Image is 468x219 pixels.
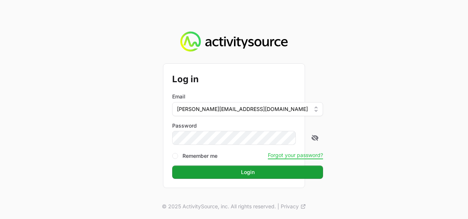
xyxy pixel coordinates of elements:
label: Email [172,93,185,100]
span: | [277,203,279,210]
span: [PERSON_NAME][EMAIL_ADDRESS][DOMAIN_NAME] [177,105,308,113]
span: Login [241,168,255,177]
label: Remember me [182,152,217,160]
h2: Log in [172,73,323,86]
a: Privacy [281,203,306,210]
label: Password [172,122,323,129]
p: © 2025 ActivitySource, inc. All rights reserved. [162,203,276,210]
img: Activity Source [180,31,287,52]
button: Login [172,166,323,179]
button: [PERSON_NAME][EMAIL_ADDRESS][DOMAIN_NAME] [172,102,323,116]
button: Forgot your password? [268,152,323,159]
